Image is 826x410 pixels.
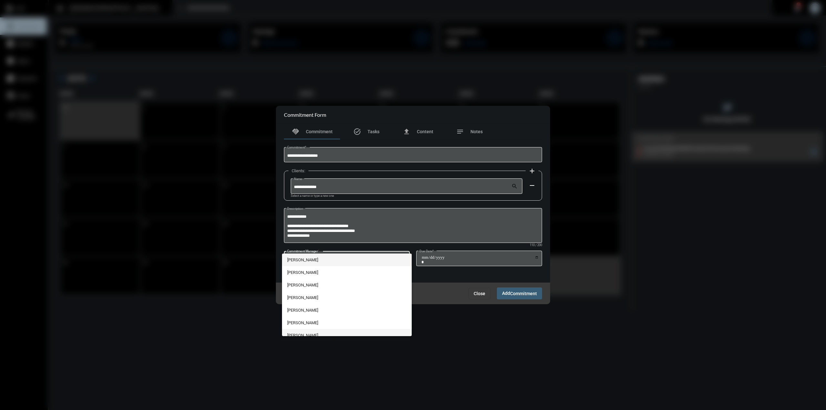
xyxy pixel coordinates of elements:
span: [PERSON_NAME] [287,291,407,304]
span: [PERSON_NAME] [287,279,407,291]
span: [PERSON_NAME] [287,254,407,266]
span: [PERSON_NAME] [287,329,407,342]
span: [PERSON_NAME] [287,304,407,316]
span: [PERSON_NAME] [287,266,407,279]
span: [PERSON_NAME] [287,316,407,329]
